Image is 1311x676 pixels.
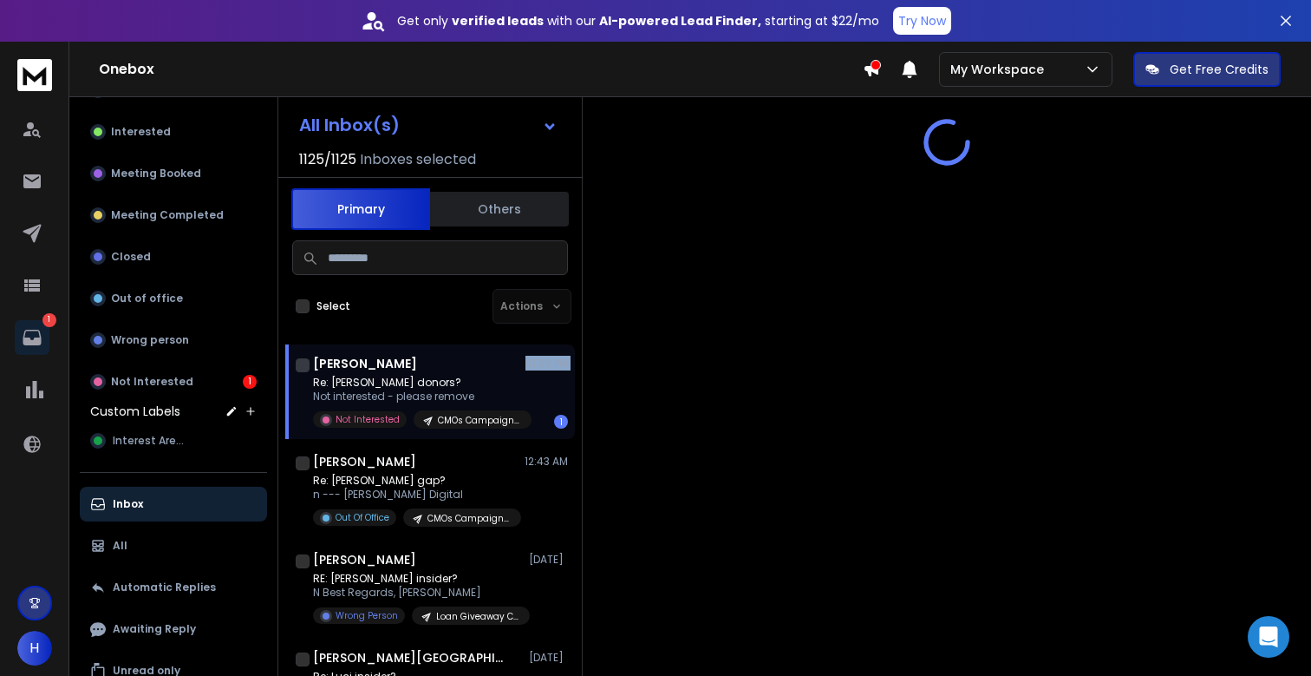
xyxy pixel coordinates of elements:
[111,250,151,264] p: Closed
[1248,616,1289,658] div: Open Intercom Messenger
[111,167,201,180] p: Meeting Booked
[17,59,52,91] img: logo
[313,390,521,404] p: Not interested - please remove
[80,115,267,149] button: Interested
[113,539,127,553] p: All
[313,488,521,502] p: n --- [PERSON_NAME] Digital
[80,423,267,458] button: Interest Arena
[80,487,267,522] button: Inbox
[80,156,267,191] button: Meeting Booked
[313,474,521,488] p: Re: [PERSON_NAME] gap?
[80,281,267,316] button: Out of office
[554,415,568,429] div: 1
[113,622,196,636] p: Awaiting Reply
[336,511,389,524] p: Out Of Office
[80,528,267,563] button: All
[111,375,193,389] p: Not Interested
[316,299,350,313] label: Select
[299,149,356,170] span: 1125 / 1125
[438,414,521,427] p: CMOs Campaign Optivate
[80,612,267,646] button: Awaiting Reply
[99,59,863,80] h1: Onebox
[111,333,189,347] p: Wrong person
[15,320,49,355] a: 1
[430,190,569,228] button: Others
[427,512,511,525] p: CMOs Campaign Optivate
[397,12,879,30] p: Get only with our starting at $22/mo
[111,125,171,139] p: Interested
[313,572,521,586] p: RE: [PERSON_NAME] insider?
[313,355,417,372] h1: [PERSON_NAME]
[291,188,430,230] button: Primary
[436,610,519,623] p: Loan Giveaway CEM
[90,403,180,420] h3: Custom Labels
[80,240,267,274] button: Closed
[898,12,946,30] p: Try Now
[599,12,761,30] strong: AI-powered Lead Finder,
[80,323,267,358] button: Wrong person
[529,553,568,567] p: [DATE]
[113,434,189,448] span: Interest Arena
[313,649,504,666] h1: [PERSON_NAME][GEOGRAPHIC_DATA]
[17,631,52,666] button: H
[80,198,267,233] button: Meeting Completed
[111,208,224,222] p: Meeting Completed
[80,570,267,605] button: Automatic Replies
[313,551,416,568] h1: [PERSON_NAME]
[452,12,544,30] strong: verified leads
[80,364,267,399] button: Not Interested1
[42,313,56,327] p: 1
[950,61,1051,78] p: My Workspace
[299,116,400,134] h1: All Inbox(s)
[525,455,568,469] p: 12:43 AM
[113,497,143,511] p: Inbox
[1133,52,1281,87] button: Get Free Credits
[313,586,521,600] p: N Best Regards, [PERSON_NAME]
[111,292,183,305] p: Out of office
[529,651,568,665] p: [DATE]
[313,376,521,390] p: Re: [PERSON_NAME] donors?
[360,149,476,170] h3: Inboxes selected
[336,413,400,426] p: Not Interested
[113,581,216,594] p: Automatic Replies
[313,453,416,470] h1: [PERSON_NAME]
[1170,61,1269,78] p: Get Free Credits
[525,357,568,371] p: 01:26 PM
[243,375,257,389] div: 1
[285,108,571,142] button: All Inbox(s)
[893,7,951,35] button: Try Now
[336,609,398,622] p: Wrong Person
